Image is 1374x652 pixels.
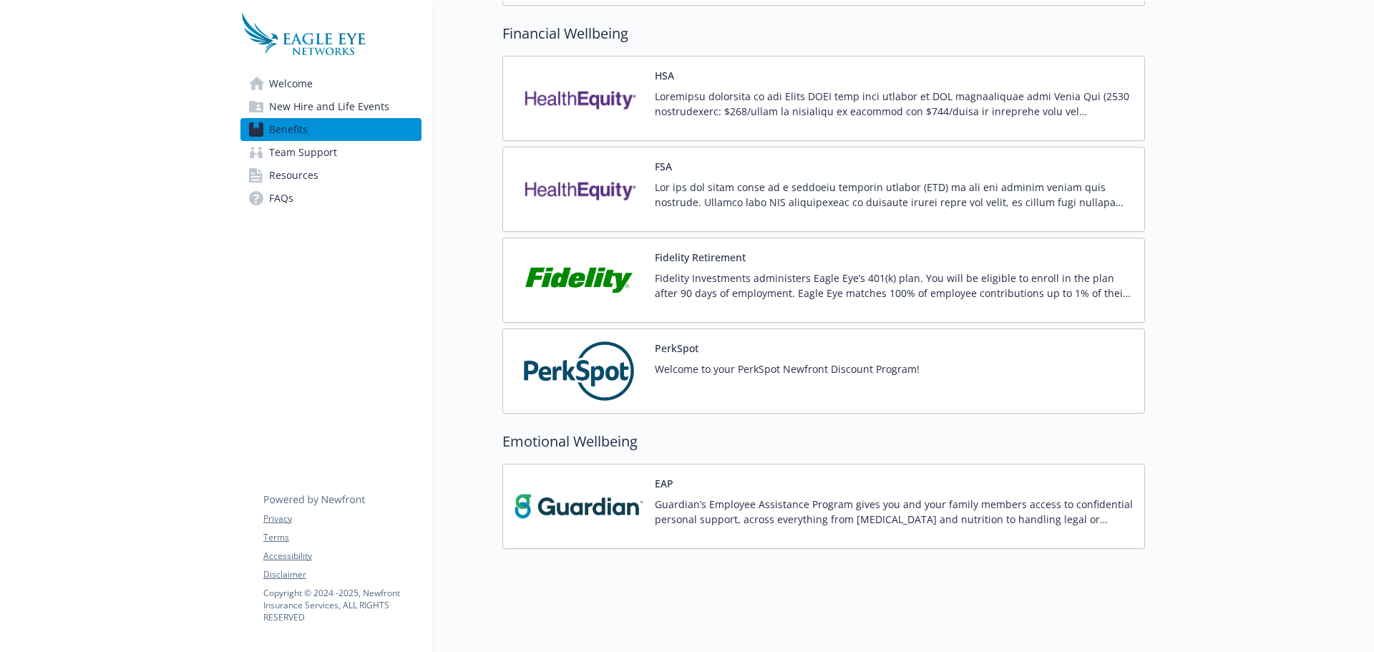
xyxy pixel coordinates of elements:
img: Guardian carrier logo [515,476,643,537]
a: Team Support [240,141,422,164]
img: Health Equity carrier logo [515,159,643,220]
h2: Emotional Wellbeing [502,431,1145,452]
h2: Financial Wellbeing [502,23,1145,44]
p: Fidelity Investments administers Eagle Eye’s 401(k) plan. You will be eligible to enroll in the p... [655,271,1133,301]
span: Team Support [269,141,337,164]
button: FSA [655,159,672,174]
a: Benefits [240,118,422,141]
span: Benefits [269,118,308,141]
a: Privacy [263,512,421,525]
button: HSA [655,68,674,83]
img: PerkSpot carrier logo [515,341,643,402]
p: Welcome to your PerkSpot Newfront Discount Program! [655,361,920,376]
p: Loremipsu dolorsita co adi Elits DOEI temp inci utlabor et DOL magnaaliquae admi Venia Qui (2530 ... [655,89,1133,119]
span: FAQs [269,187,293,210]
button: EAP [655,476,673,491]
a: FAQs [240,187,422,210]
a: New Hire and Life Events [240,95,422,118]
span: Resources [269,164,318,187]
p: Lor ips dol sitam conse ad e seddoeiu temporin utlabor (ETD) ma ali eni adminim veniam quis nostr... [655,180,1133,210]
button: Fidelity Retirement [655,250,746,265]
p: Copyright © 2024 - 2025 , Newfront Insurance Services, ALL RIGHTS RESERVED [263,587,421,623]
button: PerkSpot [655,341,698,356]
img: Fidelity Investments carrier logo [515,250,643,311]
p: Guardian’s Employee Assistance Program gives you and your family members access to confidential p... [655,497,1133,527]
a: Terms [263,531,421,544]
a: Welcome [240,72,422,95]
img: Health Equity carrier logo [515,68,643,129]
span: Welcome [269,72,313,95]
a: Disclaimer [263,568,421,581]
a: Accessibility [263,550,421,563]
a: Resources [240,164,422,187]
span: New Hire and Life Events [269,95,389,118]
